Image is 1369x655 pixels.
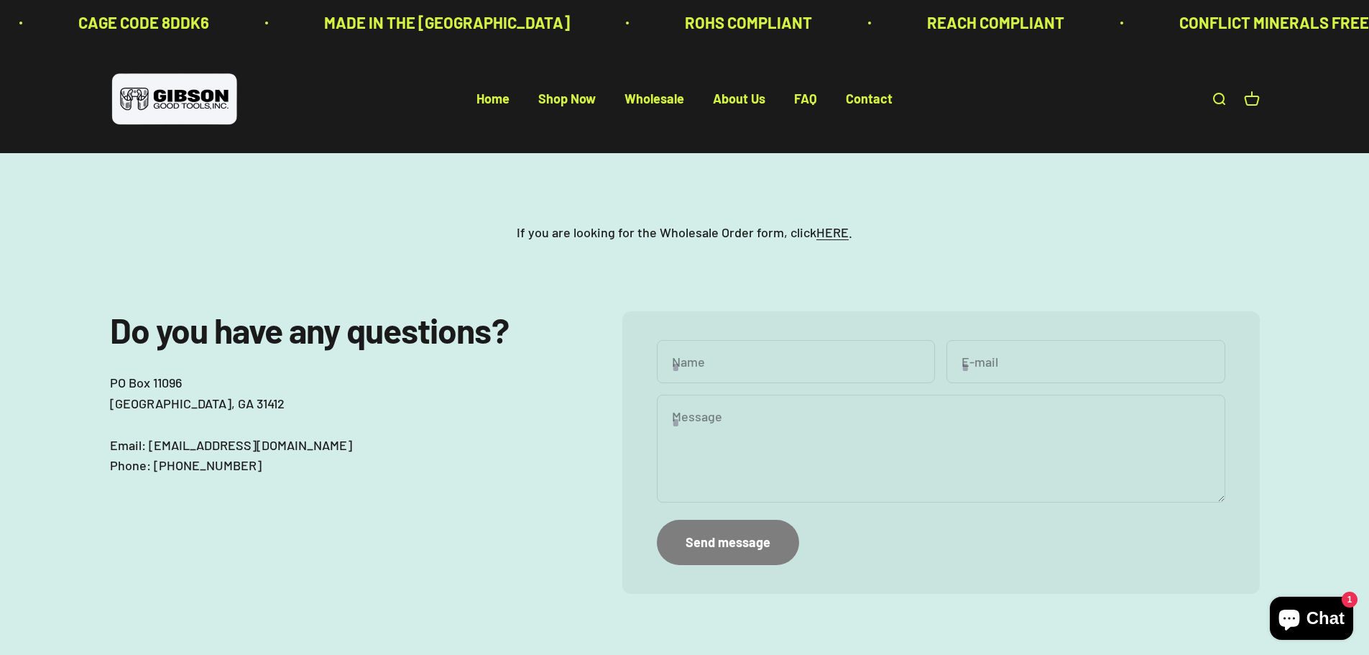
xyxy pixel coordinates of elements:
[110,311,565,349] h2: Do you have any questions?
[517,222,852,243] p: If you are looking for the Wholesale Order form, click .
[110,372,565,476] p: PO Box 11096 [GEOGRAPHIC_DATA], GA 31412 Email: [EMAIL_ADDRESS][DOMAIN_NAME] Phone: [PHONE_NUMBER]
[713,91,765,107] a: About Us
[538,91,596,107] a: Shop Now
[667,10,794,35] p: ROHS COMPLIANT
[686,532,770,553] div: Send message
[476,91,510,107] a: Home
[1266,597,1358,643] inbox-online-store-chat: Shopify online store chat
[816,224,849,240] a: HERE
[306,10,552,35] p: MADE IN THE [GEOGRAPHIC_DATA]
[60,10,191,35] p: CAGE CODE 8DDK6
[846,91,893,107] a: Contact
[624,91,684,107] a: Wholesale
[794,91,817,107] a: FAQ
[909,10,1046,35] p: REACH COMPLIANT
[657,520,799,565] button: Send message
[1161,10,1351,35] p: CONFLICT MINERALS FREE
